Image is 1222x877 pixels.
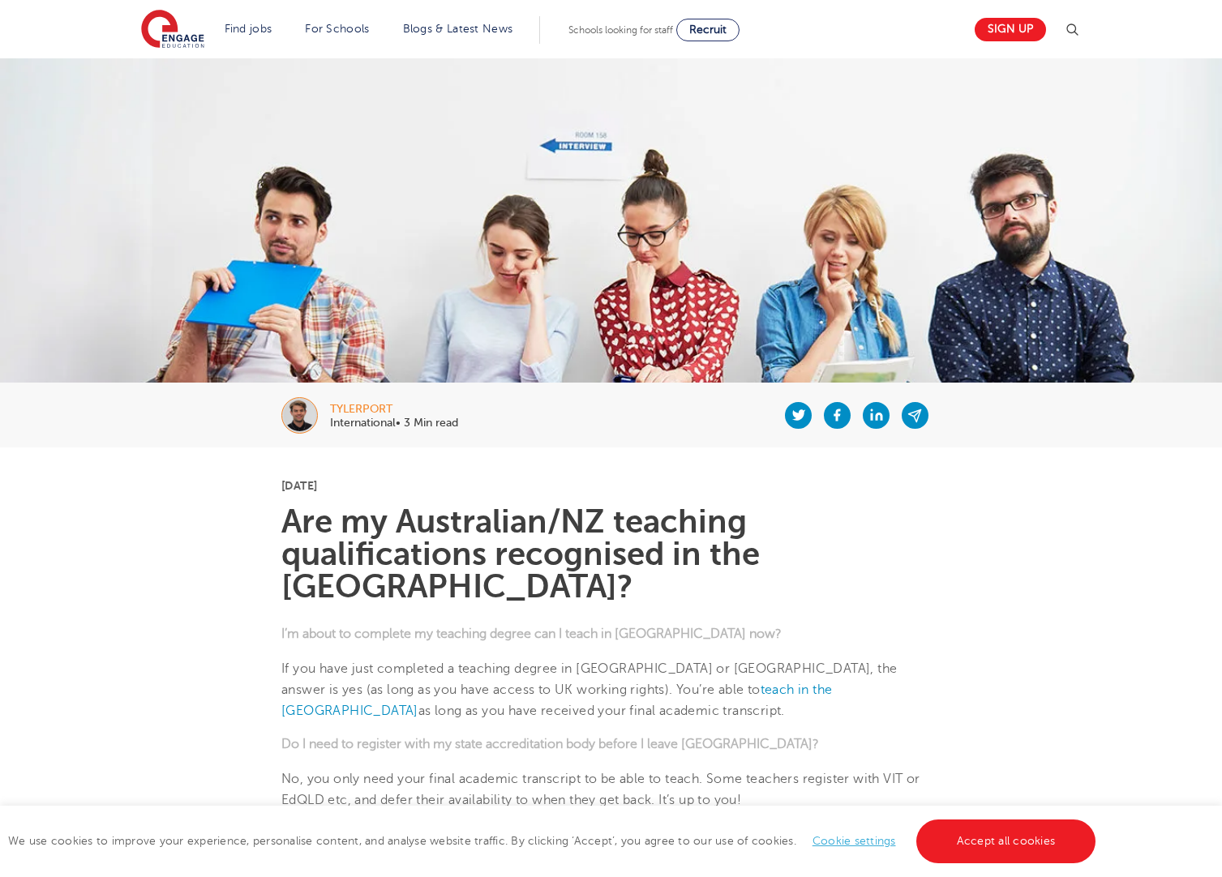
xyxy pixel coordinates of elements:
p: [DATE] [281,480,941,491]
a: Recruit [676,19,740,41]
h1: Are my Australian/NZ teaching qualifications recognised in the [GEOGRAPHIC_DATA]? [281,506,941,603]
strong: I’m about to complete my teaching degree can I teach in [GEOGRAPHIC_DATA] now? [281,627,782,641]
a: Blogs & Latest News [403,23,513,35]
p: No, you only need your final academic transcript to be able to teach. Some teachers register with... [281,768,941,811]
img: Engage Education [141,10,204,50]
p: If you have just completed a teaching degree in [GEOGRAPHIC_DATA] or [GEOGRAPHIC_DATA], the answe... [281,658,941,722]
div: tylerport [330,404,458,415]
a: Sign up [975,18,1046,41]
a: Cookie settings [813,835,896,847]
span: We use cookies to improve your experience, personalise content, and analyse website traffic. By c... [8,835,1100,847]
p: International• 3 Min read [330,417,458,429]
a: Accept all cookies [916,819,1096,863]
strong: Do I need to register with my state accreditation body before I leave [GEOGRAPHIC_DATA]? [281,737,819,751]
a: Find jobs [225,23,272,35]
span: Recruit [689,24,727,36]
a: For Schools [305,23,369,35]
span: Schools looking for staff [568,24,673,36]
